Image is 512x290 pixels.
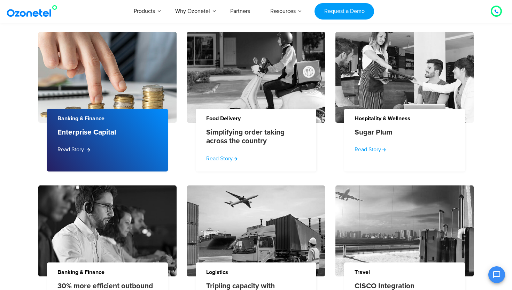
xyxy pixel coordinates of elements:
[344,261,474,275] div: Travel
[57,128,116,137] a: Enterprise Capital
[488,266,505,283] button: Open chat
[196,261,325,275] div: Logistics
[57,145,90,154] a: Read more about Enterprise Capital
[206,128,302,145] a: Simplifying order taking across the country
[206,154,238,163] a: Read more about Simplifying order taking across the country
[355,128,393,137] a: Sugar Plum
[47,107,177,121] div: Banking & Finance
[344,107,474,121] div: Hospitality & Wellness
[196,107,325,121] div: Food Delivery
[47,261,177,275] div: Banking & Finance
[315,3,374,20] a: Request a Demo
[355,145,386,154] a: Read more about Sugar Plum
